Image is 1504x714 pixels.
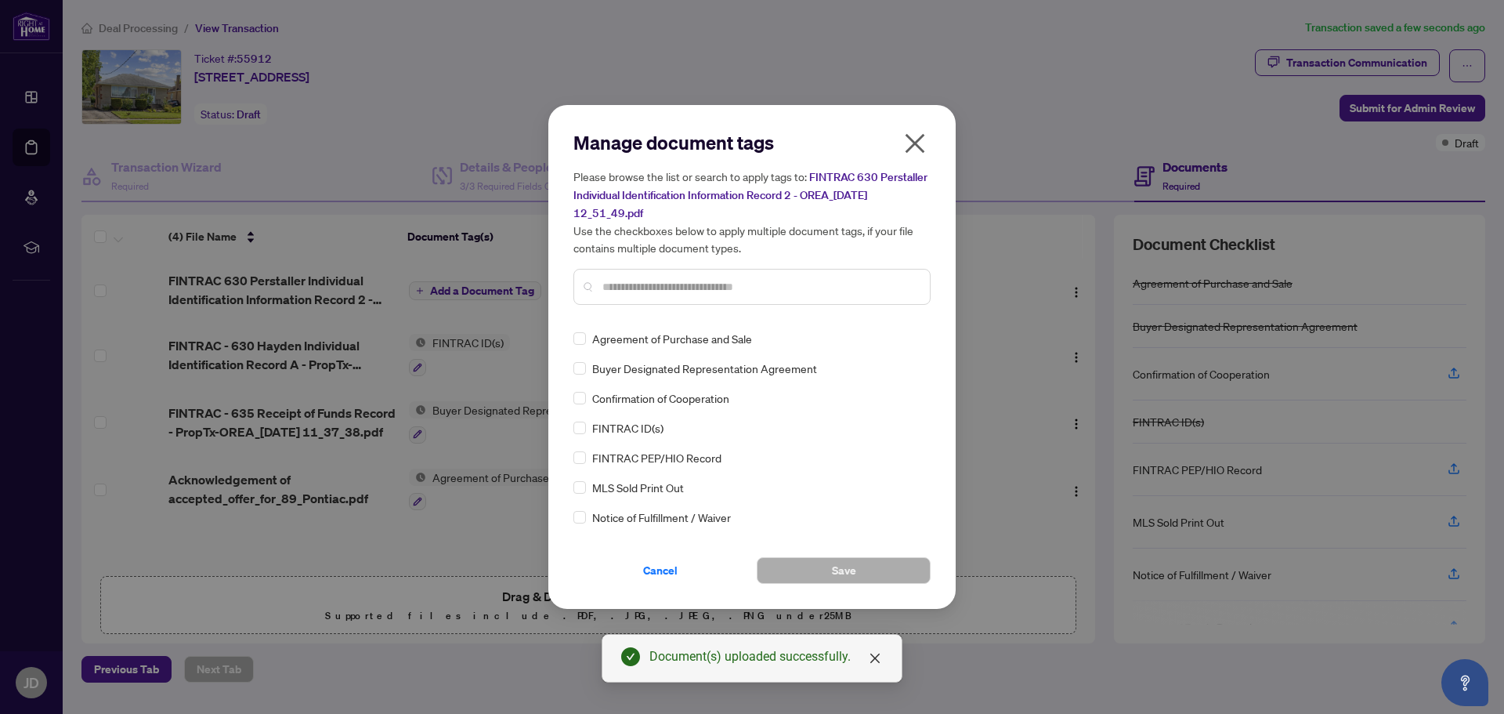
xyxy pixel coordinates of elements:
[1441,659,1488,706] button: Open asap
[592,360,817,377] span: Buyer Designated Representation Agreement
[643,558,678,583] span: Cancel
[592,479,684,496] span: MLS Sold Print Out
[902,131,927,156] span: close
[592,449,721,466] span: FINTRAC PEP/HIO Record
[573,130,931,155] h2: Manage document tags
[757,557,931,584] button: Save
[866,650,884,667] a: Close
[592,330,752,347] span: Agreement of Purchase and Sale
[573,168,931,256] h5: Please browse the list or search to apply tags to: Use the checkboxes below to apply multiple doc...
[573,557,747,584] button: Cancel
[592,419,663,437] span: FINTRAC ID(s)
[573,170,927,220] span: FINTRAC 630 Perstaller Individual Identification Information Record 2 - OREA_[DATE] 12_51_49.pdf
[592,390,729,407] span: Confirmation of Cooperation
[869,652,881,665] span: close
[649,647,883,666] div: Document(s) uploaded successfully.
[621,647,640,666] span: check-circle
[592,509,731,526] span: Notice of Fulfillment / Waiver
